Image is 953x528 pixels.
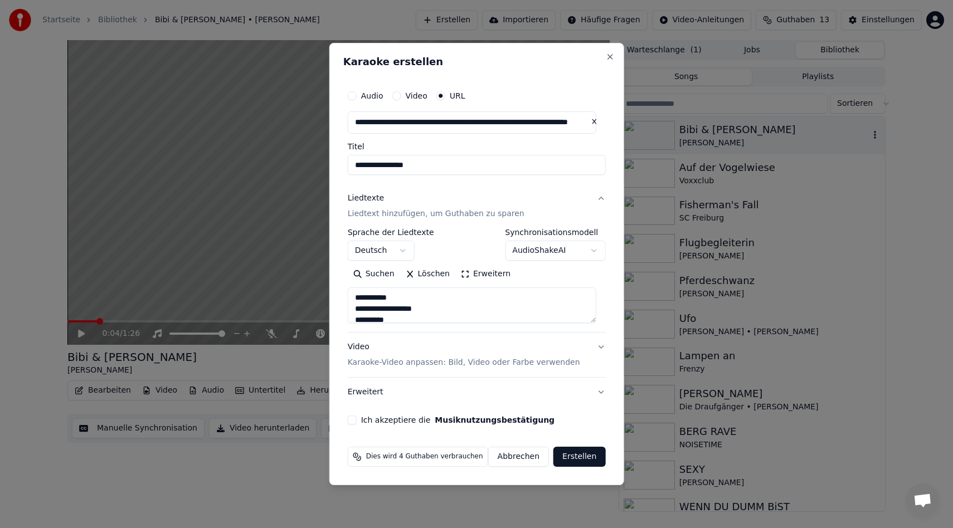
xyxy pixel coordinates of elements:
[348,228,434,236] label: Sprache der Liedtexte
[455,265,516,283] button: Erweitern
[361,416,555,424] label: Ich akzeptiere die
[348,143,606,150] label: Titel
[348,193,384,204] div: Liedtexte
[348,333,606,377] button: VideoKaraoke-Video anpassen: Bild, Video oder Farbe verwenden
[348,208,524,219] p: Liedtext hinzufügen, um Guthaben zu sparen
[348,184,606,228] button: LiedtexteLiedtext hinzufügen, um Guthaben zu sparen
[400,265,455,283] button: Löschen
[348,265,400,283] button: Suchen
[450,92,465,100] label: URL
[348,228,606,332] div: LiedtexteLiedtext hinzufügen, um Guthaben zu sparen
[348,357,580,368] p: Karaoke-Video anpassen: Bild, Video oder Farbe verwenden
[553,447,605,467] button: Erstellen
[361,92,383,100] label: Audio
[488,447,549,467] button: Abbrechen
[343,57,610,67] h2: Karaoke erstellen
[435,416,555,424] button: Ich akzeptiere die
[348,341,580,368] div: Video
[348,378,606,407] button: Erweitert
[505,228,605,236] label: Synchronisationsmodell
[366,452,483,461] span: Dies wird 4 Guthaben verbrauchen
[405,92,427,100] label: Video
